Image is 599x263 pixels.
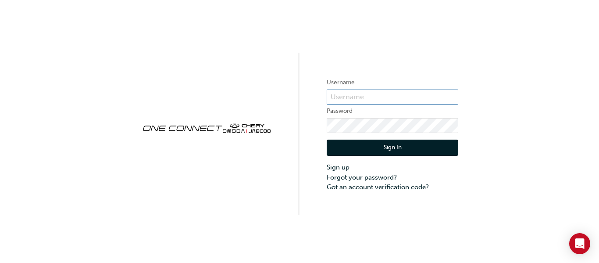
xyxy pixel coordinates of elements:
[327,90,458,104] input: Username
[327,106,458,116] label: Password
[141,116,272,139] img: oneconnect
[327,162,458,173] a: Sign up
[327,77,458,88] label: Username
[327,173,458,183] a: Forgot your password?
[327,182,458,192] a: Got an account verification code?
[569,233,590,254] div: Open Intercom Messenger
[327,140,458,156] button: Sign In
